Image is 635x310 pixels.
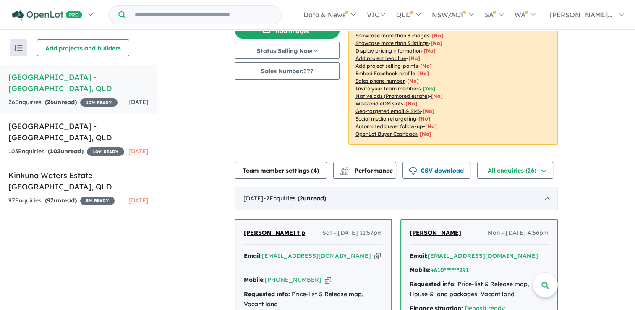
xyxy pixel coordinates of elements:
[410,229,461,236] span: [PERSON_NAME]
[341,167,393,174] span: Performance
[127,6,280,24] input: Try estate name, suburb, builder or developer
[423,108,434,114] span: [No]
[235,62,340,80] button: Sales Number:???
[374,252,381,260] button: Copy
[355,70,415,76] u: Embed Facebook profile
[348,10,558,145] p: Your project is only comparing to other top-performing projects in your area: - - - - - - - - - -...
[355,47,422,54] u: Display pricing information
[244,228,305,238] a: [PERSON_NAME] t p
[244,290,290,298] strong: Requested info:
[235,42,340,59] button: Status:Selling Now
[355,40,429,46] u: Showcase more than 3 listings
[322,228,383,238] span: Sat - [DATE] 11:57pm
[45,197,77,204] strong: ( unread)
[128,147,149,155] span: [DATE]
[128,98,149,106] span: [DATE]
[12,10,82,21] img: Openlot PRO Logo White
[408,55,420,61] span: [ No ]
[428,252,538,260] button: [EMAIL_ADDRESS][DOMAIN_NAME]
[355,116,416,122] u: Social media retargeting
[420,131,431,137] span: [No]
[262,252,371,260] a: [EMAIL_ADDRESS][DOMAIN_NAME]
[80,98,118,107] span: 10 % READY
[431,93,443,99] span: [No]
[8,170,149,192] h5: Kinkuna Waters Estate - [GEOGRAPHIC_DATA] , QLD
[550,11,613,19] span: [PERSON_NAME]...
[8,147,124,157] div: 103 Enquir ies
[313,167,317,174] span: 4
[8,196,115,206] div: 97 Enquir ies
[425,123,437,129] span: [No]
[477,162,553,179] button: All enquiries (26)
[244,289,383,310] div: Price-list & Release map, Vacant land
[244,252,262,260] strong: Email:
[235,187,558,210] div: [DATE]
[355,93,429,99] u: Native ads (Promoted estate)
[244,229,305,236] span: [PERSON_NAME] t p
[402,162,470,179] button: CSV download
[409,167,417,175] img: download icon
[87,147,124,156] span: 10 % READY
[423,85,435,92] span: [ Yes ]
[405,100,417,107] span: [No]
[340,169,348,175] img: bar-chart.svg
[488,228,549,238] span: Mon - [DATE] 4:56pm
[300,194,303,202] span: 2
[325,276,331,284] button: Copy
[47,98,54,106] span: 26
[355,123,423,129] u: Automated buyer follow-up
[340,167,348,171] img: line-chart.svg
[355,55,406,61] u: Add project headline
[8,97,118,108] div: 26 Enquir ies
[355,100,403,107] u: Weekend eDM slots
[80,197,115,205] span: 5 % READY
[264,194,326,202] span: - 2 Enquir ies
[431,40,442,46] span: [ No ]
[410,280,456,288] strong: Requested info:
[47,197,54,204] span: 97
[355,131,418,137] u: OpenLot Buyer Cashback
[14,45,23,51] img: sort.svg
[37,39,129,56] button: Add projects and builders
[45,98,77,106] strong: ( unread)
[8,121,149,143] h5: [GEOGRAPHIC_DATA] - [GEOGRAPHIC_DATA] , QLD
[8,71,149,94] h5: [GEOGRAPHIC_DATA] - [GEOGRAPHIC_DATA] , QLD
[235,162,327,179] button: Team member settings (4)
[410,252,428,260] strong: Email:
[265,276,321,284] a: [PHONE_NUMBER]
[355,78,405,84] u: Sales phone number
[410,266,431,273] strong: Mobile:
[410,279,549,299] div: Price-list & Release map, House & land packages, Vacant land
[355,32,429,39] u: Showcase more than 3 images
[424,47,436,54] span: [ No ]
[407,78,419,84] span: [ No ]
[431,32,443,39] span: [ No ]
[355,85,421,92] u: Invite your team members
[417,70,429,76] span: [ No ]
[418,116,430,122] span: [No]
[333,162,396,179] button: Performance
[355,63,418,69] u: Add project selling-points
[50,147,60,155] span: 102
[244,276,265,284] strong: Mobile:
[128,197,149,204] span: [DATE]
[420,63,432,69] span: [ No ]
[298,194,326,202] strong: ( unread)
[355,108,421,114] u: Geo-targeted email & SMS
[48,147,84,155] strong: ( unread)
[410,228,461,238] a: [PERSON_NAME]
